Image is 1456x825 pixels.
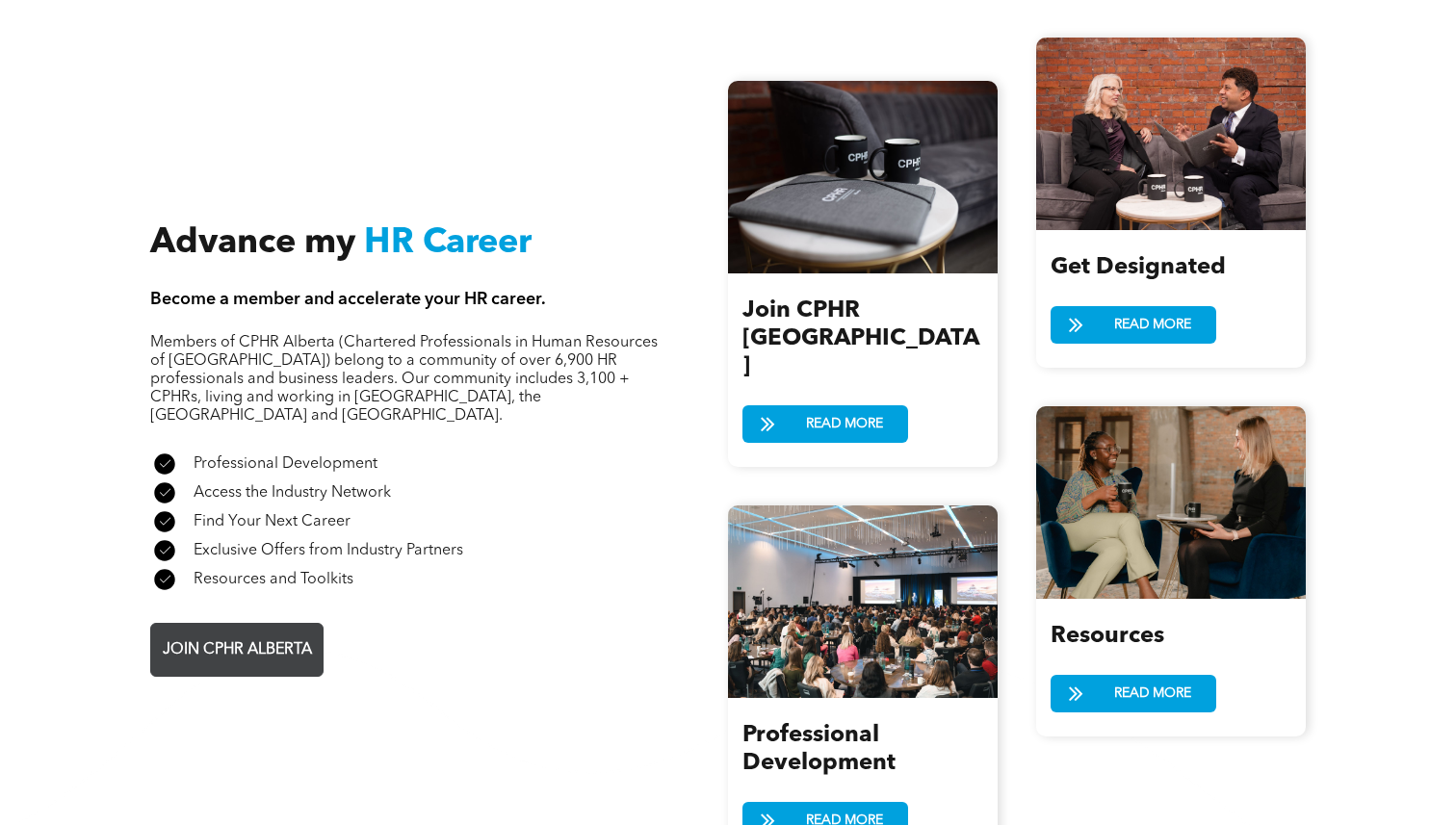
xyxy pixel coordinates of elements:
[1107,676,1198,711] span: READ MORE
[1051,306,1216,344] a: READ MORE
[156,632,319,669] span: JOIN CPHR ALBERTA
[742,405,908,443] a: READ MORE
[1051,675,1216,712] a: READ MORE
[150,226,355,261] span: Advance my
[1051,256,1226,279] span: Get Designated
[799,406,890,442] span: READ MORE
[1107,307,1198,343] span: READ MORE
[150,291,546,308] span: Become a member and accelerate your HR career.
[742,299,979,378] span: Join CPHR [GEOGRAPHIC_DATA]
[150,623,324,677] a: JOIN CPHR ALBERTA
[150,335,658,424] span: Members of CPHR Alberta (Chartered Professionals in Human Resources of [GEOGRAPHIC_DATA]) belong ...
[364,226,532,261] span: HR Career
[194,572,353,587] span: Resources and Toolkits
[1051,625,1164,648] span: Resources
[194,456,377,472] span: Professional Development
[194,485,391,501] span: Access the Industry Network
[194,543,463,558] span: Exclusive Offers from Industry Partners
[194,514,351,529] span: Find Your Next Career
[742,724,896,775] span: Professional Development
